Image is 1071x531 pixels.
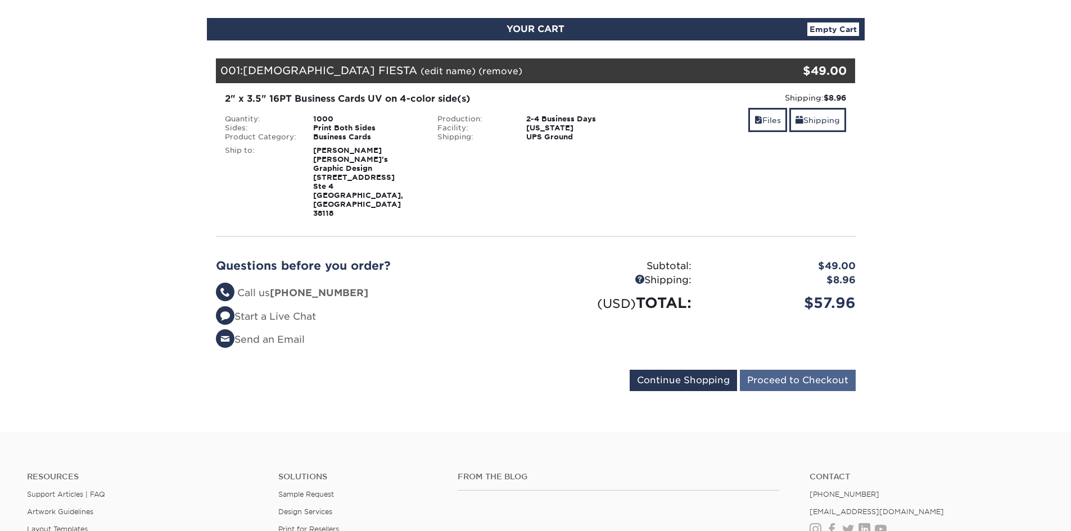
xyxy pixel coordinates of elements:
div: Print Both Sides [305,124,429,133]
div: Shipping: [650,92,847,103]
h4: From the Blog [458,472,779,482]
div: TOTAL: [536,292,700,314]
a: Send an Email [216,334,305,345]
strong: [PHONE_NUMBER] [270,287,368,298]
strong: $8.96 [824,93,846,102]
a: Empty Cart [807,22,859,36]
a: Support Articles | FAQ [27,490,105,498]
a: Start a Live Chat [216,311,316,322]
div: Subtotal: [536,259,700,274]
input: Continue Shopping [630,370,737,391]
span: YOUR CART [507,24,564,34]
a: [EMAIL_ADDRESS][DOMAIN_NAME] [810,507,944,516]
div: [US_STATE] [518,124,642,133]
a: Shipping [789,108,846,132]
small: (USD) [597,296,636,311]
a: Design Services [278,507,332,516]
a: Contact [810,472,1044,482]
a: (edit name) [421,66,476,76]
a: Artwork Guidelines [27,507,93,516]
div: $49.00 [749,62,847,79]
div: $49.00 [700,259,864,274]
div: Product Category: [216,133,305,142]
div: Shipping: [429,133,518,142]
a: (remove) [478,66,522,76]
li: Call us [216,286,527,301]
div: Ship to: [216,146,305,218]
span: [DEMOGRAPHIC_DATA] FIESTA [243,64,417,76]
span: shipping [796,116,803,125]
a: Files [748,108,787,132]
div: 1000 [305,115,429,124]
div: UPS Ground [518,133,642,142]
div: 2" x 3.5" 16PT Business Cards UV on 4-color side(s) [225,92,634,106]
h4: Resources [27,472,261,482]
div: Facility: [429,124,518,133]
span: files [754,116,762,125]
div: $57.96 [700,292,864,314]
div: $8.96 [700,273,864,288]
div: Production: [429,115,518,124]
div: Business Cards [305,133,429,142]
div: Shipping: [536,273,700,288]
a: [PHONE_NUMBER] [810,490,879,498]
div: 2-4 Business Days [518,115,642,124]
a: Sample Request [278,490,334,498]
h2: Questions before you order? [216,259,527,273]
div: Sides: [216,124,305,133]
strong: [PERSON_NAME] [PERSON_NAME]'s Graphic Design [STREET_ADDRESS] Ste 4 [GEOGRAPHIC_DATA], [GEOGRAPHI... [313,146,403,217]
div: Quantity: [216,115,305,124]
div: 001: [216,58,749,83]
input: Proceed to Checkout [740,370,856,391]
h4: Solutions [278,472,441,482]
